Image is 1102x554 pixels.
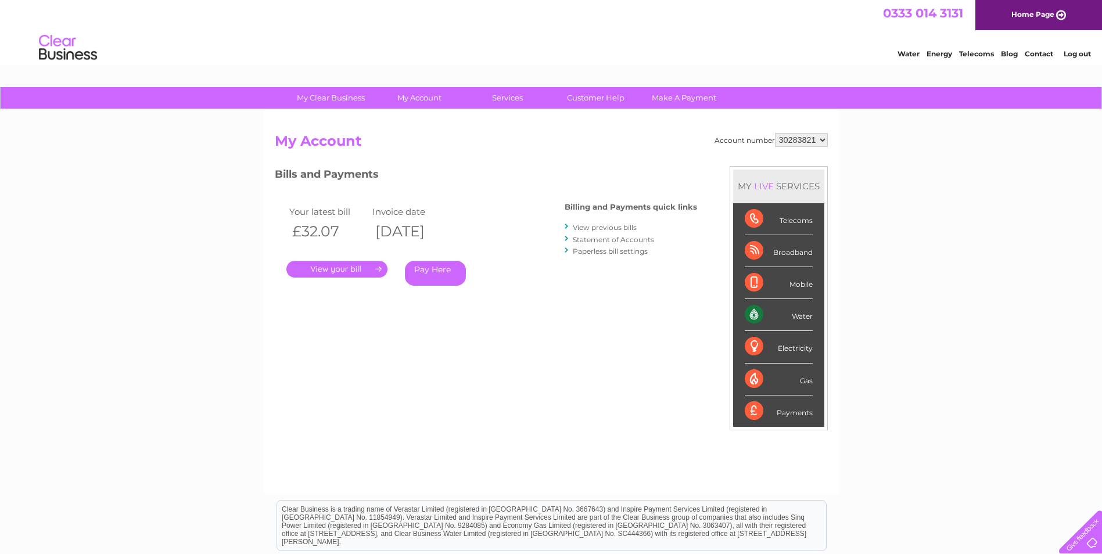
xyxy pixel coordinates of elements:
[369,204,453,220] td: Invoice date
[745,299,813,331] div: Water
[745,235,813,267] div: Broadband
[745,331,813,363] div: Electricity
[277,6,826,56] div: Clear Business is a trading name of Verastar Limited (registered in [GEOGRAPHIC_DATA] No. 3667643...
[752,181,776,192] div: LIVE
[286,261,387,278] a: .
[898,49,920,58] a: Water
[636,87,732,109] a: Make A Payment
[959,49,994,58] a: Telecoms
[405,261,466,286] a: Pay Here
[715,133,828,147] div: Account number
[275,166,697,186] h3: Bills and Payments
[1025,49,1053,58] a: Contact
[733,170,824,203] div: MY SERVICES
[283,87,379,109] a: My Clear Business
[745,203,813,235] div: Telecoms
[548,87,644,109] a: Customer Help
[1064,49,1091,58] a: Log out
[573,247,648,256] a: Paperless bill settings
[286,220,370,243] th: £32.07
[745,267,813,299] div: Mobile
[369,220,453,243] th: [DATE]
[883,6,963,20] a: 0333 014 3131
[1001,49,1018,58] a: Blog
[927,49,952,58] a: Energy
[573,235,654,244] a: Statement of Accounts
[38,30,98,66] img: logo.png
[460,87,555,109] a: Services
[745,395,813,427] div: Payments
[745,364,813,395] div: Gas
[371,87,467,109] a: My Account
[573,223,637,232] a: View previous bills
[275,133,828,155] h2: My Account
[565,203,697,211] h4: Billing and Payments quick links
[286,204,370,220] td: Your latest bill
